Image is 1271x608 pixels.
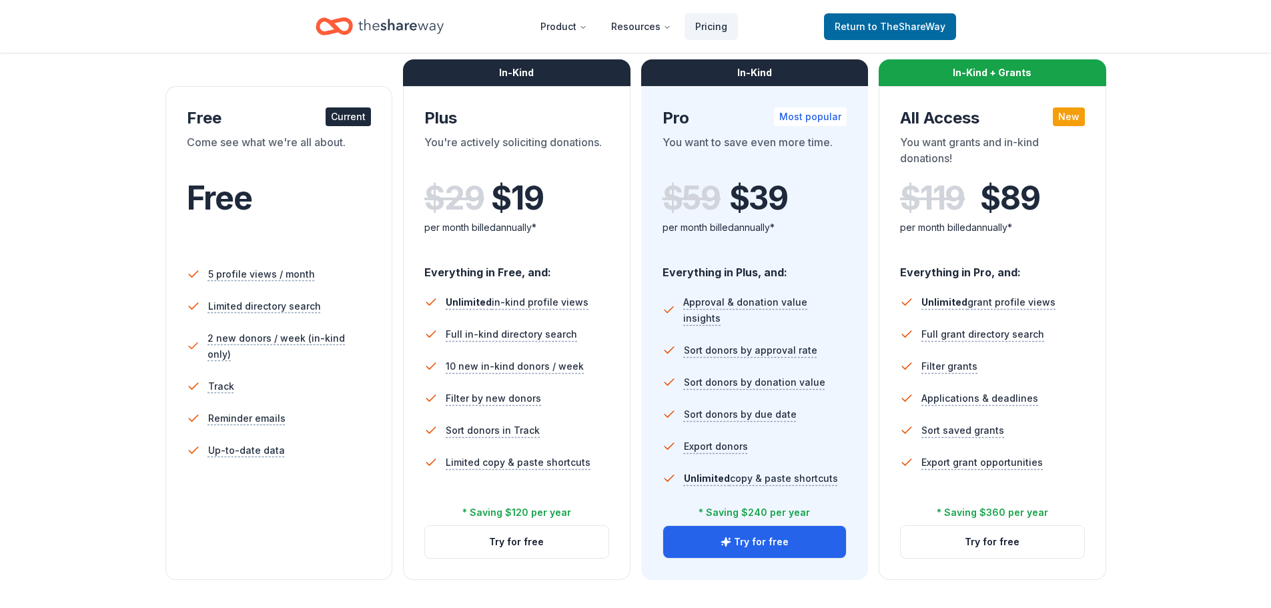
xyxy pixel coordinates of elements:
div: All Access [900,107,1085,129]
button: Try for free [425,526,608,558]
span: Export grant opportunities [921,454,1043,471]
div: Everything in Plus, and: [663,253,847,281]
button: Try for free [901,526,1084,558]
span: Unlimited [684,473,730,484]
span: $ 39 [729,180,788,217]
span: Sort donors by due date [684,406,797,422]
button: Try for free [663,526,847,558]
div: * Saving $360 per year [937,505,1048,521]
div: Plus [424,107,609,129]
span: Sort saved grants [921,422,1004,438]
div: * Saving $120 per year [462,505,571,521]
span: Sort donors in Track [446,422,540,438]
span: Up-to-date data [208,442,285,459]
span: Unlimited [446,296,492,308]
div: Current [326,107,371,126]
span: in-kind profile views [446,296,588,308]
span: Full grant directory search [921,326,1044,342]
div: You're actively soliciting donations. [424,134,609,172]
span: Free [187,178,252,218]
button: Product [530,13,598,40]
span: to TheShareWay [868,21,945,32]
span: Sort donors by approval rate [684,342,817,358]
span: Approval & donation value insights [683,294,847,326]
a: Home [316,11,444,42]
div: * Saving $240 per year [699,505,810,521]
div: Free [187,107,372,129]
span: 2 new donors / week (in-kind only) [207,330,371,362]
div: per month billed annually* [424,220,609,236]
span: Export donors [684,438,748,454]
span: Filter grants [921,358,977,374]
span: Limited copy & paste shortcuts [446,454,590,471]
div: per month billed annually* [900,220,1085,236]
div: In-Kind + Grants [879,59,1106,86]
span: Reminder emails [208,410,286,426]
span: Full in-kind directory search [446,326,577,342]
div: Pro [663,107,847,129]
span: Return [835,19,945,35]
span: Track [208,378,234,394]
span: grant profile views [921,296,1055,308]
span: 5 profile views / month [208,266,315,282]
div: In-Kind [403,59,630,86]
div: You want grants and in-kind donations! [900,134,1085,172]
div: Come see what we're all about. [187,134,372,172]
span: Applications & deadlines [921,390,1038,406]
div: Most popular [774,107,847,126]
nav: Main [530,11,738,42]
span: Sort donors by donation value [684,374,825,390]
span: copy & paste shortcuts [684,473,838,484]
div: per month billed annually* [663,220,847,236]
span: 10 new in-kind donors / week [446,358,584,374]
span: $ 89 [980,180,1039,217]
button: Resources [600,13,682,40]
span: $ 19 [491,180,543,217]
a: Pricing [685,13,738,40]
div: Everything in Free, and: [424,253,609,281]
span: Unlimited [921,296,967,308]
div: You want to save even more time. [663,134,847,172]
span: Limited directory search [208,298,321,314]
span: Filter by new donors [446,390,541,406]
a: Returnto TheShareWay [824,13,956,40]
div: New [1053,107,1085,126]
div: Everything in Pro, and: [900,253,1085,281]
div: In-Kind [641,59,869,86]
